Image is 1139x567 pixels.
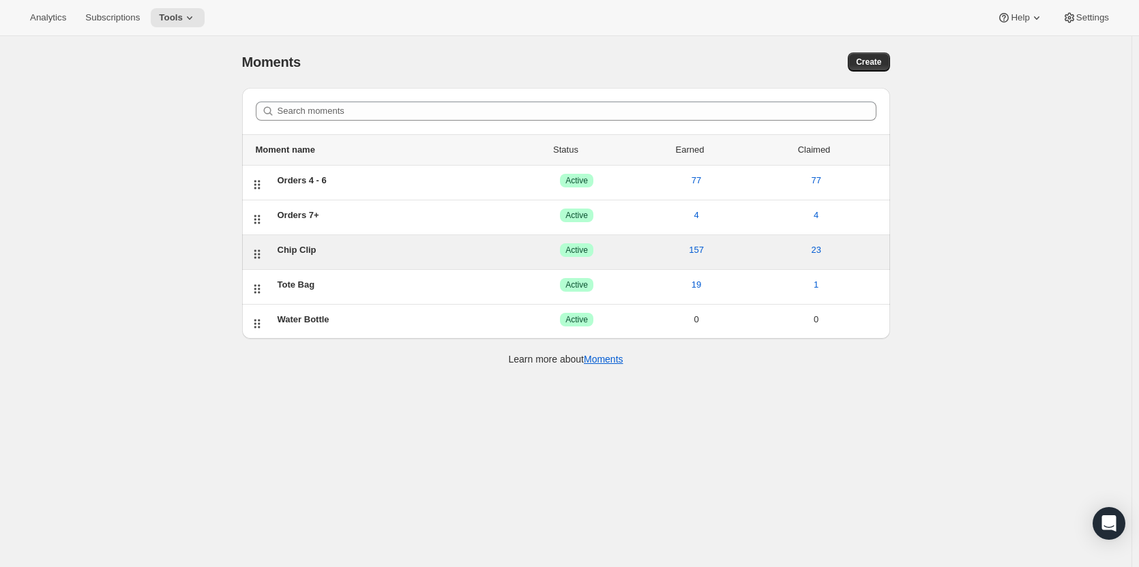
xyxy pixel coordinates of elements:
input: Search moments [278,102,876,121]
span: 1 [814,278,818,292]
span: Settings [1076,12,1109,23]
span: Moments [242,55,301,70]
span: Subscriptions [85,12,140,23]
span: 23 [811,243,820,257]
span: Active [565,175,588,186]
div: Tote Bag [278,278,517,292]
div: 0 [756,313,876,326]
button: 157 [681,239,712,261]
span: 19 [692,278,701,292]
span: Help [1011,12,1029,23]
button: Create [848,52,889,72]
button: 77 [683,170,709,191]
button: Analytics [22,8,74,27]
span: 4 [814,209,818,222]
div: 0 [636,313,756,326]
span: Active [565,245,588,256]
div: Open Intercom Messenger [1093,507,1125,540]
button: 77 [803,170,829,191]
span: Tools [159,12,183,23]
span: 157 [689,243,704,257]
span: 77 [811,174,820,187]
span: Create [856,57,881,67]
button: 4 [805,204,827,226]
button: Settings [1054,8,1117,27]
div: Status [504,143,628,157]
div: Moment name [256,143,504,157]
span: 4 [694,209,698,222]
button: Tools [151,8,205,27]
div: Chip Clip [278,243,517,257]
div: Earned [628,143,752,157]
div: Claimed [752,143,876,157]
button: 19 [683,274,709,296]
div: Orders 7+ [278,209,517,222]
span: 77 [692,174,701,187]
div: Water Bottle [278,313,517,326]
button: 23 [803,239,829,261]
a: Moments [584,354,623,365]
p: Learn more about [508,352,623,366]
button: 1 [805,274,827,296]
span: Active [565,279,588,290]
span: Active [565,210,588,221]
button: Help [989,8,1051,27]
button: 4 [685,204,707,226]
button: Subscriptions [77,8,148,27]
span: Analytics [30,12,66,23]
span: Active [565,314,588,325]
div: Orders 4 - 6 [278,174,517,187]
